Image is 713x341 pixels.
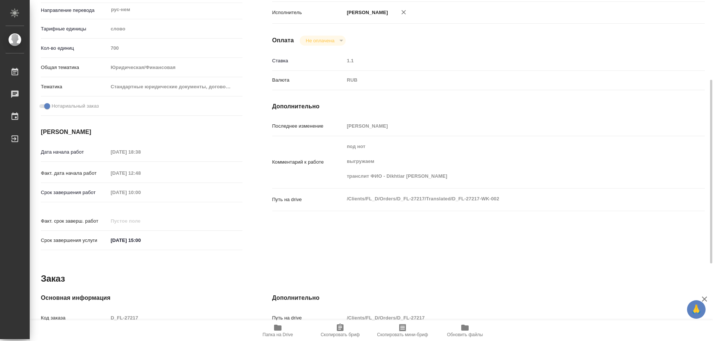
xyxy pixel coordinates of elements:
[41,25,108,33] p: Тарифные единицы
[247,320,309,341] button: Папка на Drive
[344,312,669,323] input: Пустое поле
[263,332,293,337] span: Папка на Drive
[41,7,108,14] p: Направление перевода
[272,57,344,65] p: Ставка
[272,196,344,203] p: Путь на drive
[344,55,669,66] input: Пустое поле
[371,320,434,341] button: Скопировать мини-бриф
[41,83,108,91] p: Тематика
[41,314,108,322] p: Код заказа
[108,168,173,178] input: Пустое поле
[41,273,65,285] h2: Заказ
[272,158,344,166] p: Комментарий к работе
[108,147,173,157] input: Пустое поле
[344,74,669,86] div: RUB
[108,61,242,74] div: Юридическая/Финансовая
[434,320,496,341] button: Обновить файлы
[52,102,99,110] span: Нотариальный заказ
[272,36,294,45] h4: Оплата
[108,312,242,323] input: Пустое поле
[272,76,344,84] p: Валюта
[41,64,108,71] p: Общая тематика
[108,216,173,226] input: Пустое поле
[690,302,703,317] span: 🙏
[395,4,412,20] button: Удалить исполнителя
[41,148,108,156] p: Дата начала работ
[303,37,336,44] button: Не оплачена
[272,9,344,16] p: Исполнитель
[320,332,359,337] span: Скопировать бриф
[272,102,705,111] h4: Дополнительно
[272,294,705,302] h4: Дополнительно
[344,9,388,16] p: [PERSON_NAME]
[108,187,173,198] input: Пустое поле
[41,189,108,196] p: Срок завершения работ
[447,332,483,337] span: Обновить файлы
[272,122,344,130] p: Последнее изменение
[41,128,242,137] h4: [PERSON_NAME]
[344,193,669,205] textarea: /Clients/FL_D/Orders/D_FL-27217/Translated/D_FL-27217-WK-002
[108,43,242,53] input: Пустое поле
[108,235,173,246] input: ✎ Введи что-нибудь
[108,81,242,93] div: Стандартные юридические документы, договоры, уставы
[272,314,344,322] p: Путь на drive
[344,140,669,183] textarea: под нот выгружаем транслит ФИО - Dikhtiar [PERSON_NAME]
[41,217,108,225] p: Факт. срок заверш. работ
[41,237,108,244] p: Срок завершения услуги
[108,23,242,35] div: слово
[41,45,108,52] p: Кол-во единиц
[41,294,242,302] h4: Основная информация
[309,320,371,341] button: Скопировать бриф
[41,170,108,177] p: Факт. дата начала работ
[377,332,428,337] span: Скопировать мини-бриф
[344,121,669,131] input: Пустое поле
[300,36,345,46] div: Не оплачена
[687,300,706,319] button: 🙏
